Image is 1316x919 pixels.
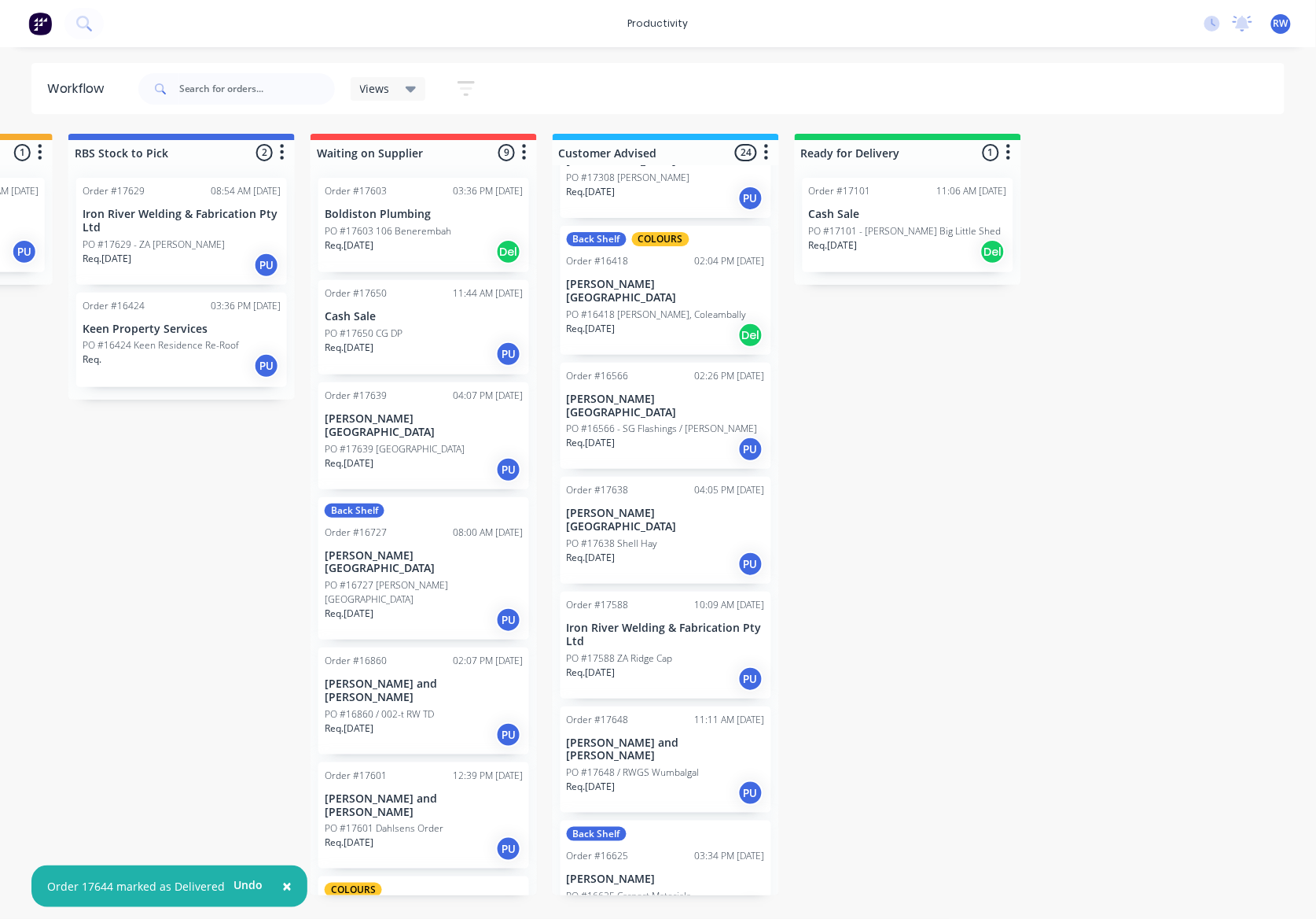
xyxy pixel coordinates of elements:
[179,73,335,105] input: Search for orders...
[325,310,523,323] p: Cash Sale
[567,254,629,268] div: Order #16418
[738,781,763,806] div: PU
[809,208,1007,221] p: Cash Sale
[254,353,279,378] div: PU
[211,184,281,198] div: 08:54 AM [DATE]
[325,224,451,238] p: PO #17603 106 Benerembah
[325,654,387,668] div: Order #16860
[809,238,858,253] p: Req. [DATE]
[325,412,523,439] p: [PERSON_NAME][GEOGRAPHIC_DATA]
[453,286,523,301] div: 11:44 AM [DATE]
[695,369,765,383] div: 02:26 PM [DATE]
[325,208,523,221] p: Boldiston Plumbing
[567,598,629,612] div: Order #17588
[318,280,529,375] div: Order #1765011:44 AM [DATE]Cash SalePO #17650 CG DPReq.[DATE]PU
[325,769,387,783] div: Order #17601
[325,341,373,355] p: Req. [DATE]
[738,323,763,348] div: Del
[567,369,629,383] div: Order #16566
[567,422,758,436] p: PO #16566 - SG Flashings / [PERSON_NAME]
[695,598,765,612] div: 10:09 AM [DATE]
[561,226,771,355] div: Back ShelfCOLOURSOrder #1641802:04 PM [DATE][PERSON_NAME][GEOGRAPHIC_DATA]PO #16418 [PERSON_NAME]...
[453,654,523,668] div: 02:07 PM [DATE]
[325,677,523,704] p: [PERSON_NAME] and [PERSON_NAME]
[325,184,387,198] div: Order #17603
[803,178,1013,272] div: Order #1710111:06 AM [DATE]Cash SalePO #17101 - [PERSON_NAME] Big Little ShedReq.[DATE]Del
[809,184,871,198] div: Order #17101
[267,868,307,906] button: Close
[567,483,629,497] div: Order #17638
[496,836,521,862] div: PU
[325,526,387,540] div: Order #16727
[567,232,627,246] div: Back Shelf
[83,299,145,313] div: Order #16424
[561,363,771,470] div: Order #1656602:26 PM [DATE][PERSON_NAME][GEOGRAPHIC_DATA]PO #16566 - SG Flashings / [PERSON_NAME]...
[453,769,523,783] div: 12:39 PM [DATE]
[567,278,765,304] p: [PERSON_NAME][GEOGRAPHIC_DATA]
[738,437,763,462] div: PU
[567,780,616,794] p: Req. [DATE]
[453,184,523,198] div: 03:36 PM [DATE]
[225,873,271,897] button: Undo
[325,883,382,897] div: COLOURS
[567,171,690,185] p: PO #17308 [PERSON_NAME]
[567,308,747,322] p: PO #16418 [PERSON_NAME], Coleambally
[325,504,384,518] div: Back Shelf
[738,552,763,577] div: PU
[83,252,131,266] p: Req. [DATE]
[325,722,373,736] p: Req. [DATE]
[937,184,1007,198] div: 11:06 AM [DATE]
[567,713,629,727] div: Order #17648
[620,12,697,35] div: productivity
[453,389,523,403] div: 04:07 PM [DATE]
[567,393,765,419] p: [PERSON_NAME][GEOGRAPHIC_DATA]
[325,607,373,621] p: Req. [DATE]
[567,507,765,533] p: [PERSON_NAME][GEOGRAPHIC_DATA]
[325,238,373,253] p: Req. [DATE]
[1274,17,1288,31] span: RW
[47,878,225,895] div: Order 17644 marked as Delivered
[453,526,523,540] div: 08:00 AM [DATE]
[567,666,616,680] p: Req. [DATE]
[325,792,523,819] p: [PERSON_NAME] and [PERSON_NAME]
[76,178,287,285] div: Order #1762908:54 AM [DATE]Iron River Welding & Fabrication Pty LtdPO #17629 - ZA [PERSON_NAME]Re...
[738,666,763,692] div: PU
[496,457,521,482] div: PU
[695,849,765,863] div: 03:34 PM [DATE]
[567,651,673,666] p: PO #17588 ZA Ridge Cap
[76,293,287,387] div: Order #1642403:36 PM [DATE]Keen Property ServicesPO #16424 Keen Residence Re-RoofReq.PU
[83,184,145,198] div: Order #17629
[695,713,765,727] div: 11:11 AM [DATE]
[809,224,1002,238] p: PO #17101 - [PERSON_NAME] Big Little Shed
[561,592,771,699] div: Order #1758810:09 AM [DATE]Iron River Welding & Fabrication Pty LtdPO #17588 ZA Ridge CapReq.[DAT...
[325,389,387,403] div: Order #17639
[318,648,529,755] div: Order #1686002:07 PM [DATE][PERSON_NAME] and [PERSON_NAME]PO #16860 / 002-t RW TDReq.[DATE]PU
[325,442,465,456] p: PO #17639 [GEOGRAPHIC_DATA]
[738,186,763,211] div: PU
[567,766,700,780] p: PO #17648 / RWGS Wumbalgal
[567,827,627,841] div: Back Shelf
[12,239,37,264] div: PU
[496,607,521,633] div: PU
[561,477,771,584] div: Order #1763804:05 PM [DATE][PERSON_NAME][GEOGRAPHIC_DATA]PO #17638 Shell HayReq.[DATE]PU
[695,254,765,268] div: 02:04 PM [DATE]
[83,338,239,352] p: PO #16424 Keen Residence Re-Roof
[325,821,443,836] p: PO #17601 Dahlsens Order
[318,762,529,869] div: Order #1760112:39 PM [DATE][PERSON_NAME] and [PERSON_NAME]PO #17601 Dahlsens OrderReq.[DATE]PU
[567,889,692,903] p: PO #16625 Carport Materials
[567,622,765,648] p: Iron River Welding & Fabrication Pty Ltd
[567,185,616,199] p: Req. [DATE]
[83,323,281,336] p: Keen Property Services
[325,707,434,722] p: PO #16860 / 002-t RW TD
[325,327,403,341] p: PO #17650 CG DP
[211,299,281,313] div: 03:36 PM [DATE]
[561,707,771,814] div: Order #1764811:11 AM [DATE][PERSON_NAME] and [PERSON_NAME]PO #17648 / RWGS WumbalgalReq.[DATE]PU
[325,578,523,607] p: PO #16727 [PERSON_NAME][GEOGRAPHIC_DATA]
[567,873,765,886] p: [PERSON_NAME]
[561,112,771,219] div: [PERSON_NAME][GEOGRAPHIC_DATA]PO #17308 [PERSON_NAME]Req.[DATE]PU
[325,836,373,850] p: Req. [DATE]
[254,253,279,278] div: PU
[325,549,523,576] p: [PERSON_NAME][GEOGRAPHIC_DATA]
[496,341,521,367] div: PU
[83,352,101,367] p: Req.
